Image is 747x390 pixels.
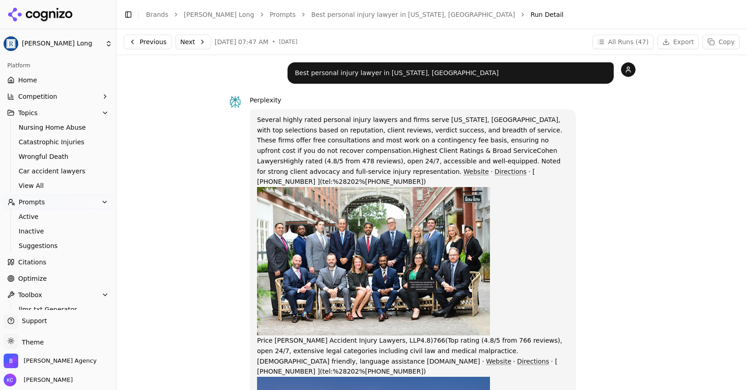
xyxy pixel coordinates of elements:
span: Nursing Home Abuse [19,123,98,132]
span: [DATE] [279,38,298,46]
a: Website [464,168,489,175]
span: View All [19,181,98,190]
a: Active [15,210,101,223]
nav: breadcrumb [146,10,722,19]
button: Open organization switcher [4,354,96,368]
button: Prompts [4,195,112,209]
span: Citations [18,258,46,267]
a: llms.txt Generator [15,303,101,316]
button: Previous [124,35,172,49]
span: Run Detail [530,10,564,19]
a: Inactive [15,225,101,238]
button: Open user button [4,374,73,386]
a: Directions [495,168,527,175]
span: Optimize [18,274,47,283]
span: llms.txt Generator [19,305,98,314]
span: [PERSON_NAME] Long [22,40,101,48]
span: [PERSON_NAME] [20,376,73,384]
span: Car accident lawyers [19,167,98,176]
button: Toolbox [4,288,112,302]
span: Competition [18,92,57,101]
div: Platform [4,58,112,73]
button: Competition [4,89,112,104]
a: Home [4,73,112,87]
a: View All [15,179,101,192]
span: Bob Agency [24,357,96,365]
p: Best personal injury lawyer in [US_STATE], [GEOGRAPHIC_DATA] [295,68,606,78]
span: Topics [18,108,38,117]
button: Export [657,35,699,49]
span: Toolbox [18,290,42,299]
img: Kristine Cunningham [4,374,16,386]
span: Catastrophic Injuries [19,137,98,147]
a: Brands [146,11,168,18]
a: [PERSON_NAME] Long [184,10,254,19]
span: Support [18,316,47,325]
span: Home [18,76,37,85]
a: Wrongful Death [15,150,101,163]
span: Inactive [19,227,98,236]
button: All Runs (47) [592,35,654,49]
span: Perplexity [250,96,281,104]
span: Active [19,212,98,221]
a: Nursing Home Abuse [15,121,101,134]
span: Prompts [19,198,45,207]
span: Theme [18,339,44,346]
a: Best personal injury lawyer in [US_STATE], [GEOGRAPHIC_DATA] [311,10,515,19]
button: Next [175,35,211,49]
button: Copy [702,35,740,49]
button: Topics [4,106,112,120]
a: Citations [4,255,112,269]
a: Optimize [4,271,112,286]
span: [DATE] 07:47 AM [215,37,268,46]
span: Suggestions [19,241,98,250]
a: Website [486,358,511,365]
a: Suggestions [15,239,101,252]
a: Directions [517,358,549,365]
span: Wrongful Death [19,152,98,161]
a: Catastrophic Injuries [15,136,101,148]
a: Prompts [270,10,296,19]
img: Bob Agency [4,354,18,368]
img: Regan Zambri Long [4,36,18,51]
a: Car accident lawyers [15,165,101,177]
span: • [272,38,275,46]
